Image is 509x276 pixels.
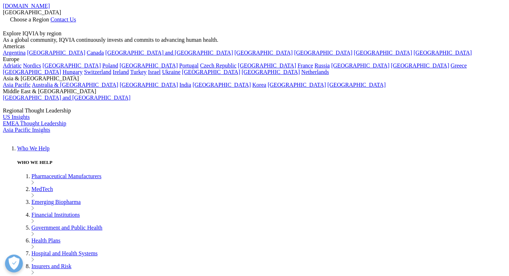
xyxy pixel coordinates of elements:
[120,62,178,69] a: [GEOGRAPHIC_DATA]
[179,82,191,88] a: India
[234,50,293,56] a: [GEOGRAPHIC_DATA]
[102,62,118,69] a: Poland
[200,62,236,69] a: Czech Republic
[3,82,31,88] a: Asia Pacific
[328,82,386,88] a: [GEOGRAPHIC_DATA]
[27,50,85,56] a: [GEOGRAPHIC_DATA]
[113,69,129,75] a: Ireland
[3,30,506,37] div: Explore IQVIA by region
[301,69,329,75] a: Netherlands
[84,69,111,75] a: Switzerland
[105,50,233,56] a: [GEOGRAPHIC_DATA] and [GEOGRAPHIC_DATA]
[32,82,118,88] a: Australia & [GEOGRAPHIC_DATA]
[10,16,49,22] span: Choose a Region
[87,50,104,56] a: Canada
[3,62,21,69] a: Adriatic
[3,114,30,120] a: US Insights
[3,69,61,75] a: [GEOGRAPHIC_DATA]
[331,62,389,69] a: [GEOGRAPHIC_DATA]
[50,16,76,22] a: Contact Us
[148,69,161,75] a: Israel
[43,62,101,69] a: [GEOGRAPHIC_DATA]
[63,69,83,75] a: Hungary
[3,107,506,114] div: Regional Thought Leadership
[315,62,330,69] a: Russia
[193,82,251,88] a: [GEOGRAPHIC_DATA]
[268,82,326,88] a: [GEOGRAPHIC_DATA]
[17,145,50,151] a: Who We Help
[3,127,50,133] a: Asia Pacific Insights
[450,62,466,69] a: Greece
[17,160,506,165] h5: WHO WE HELP
[391,62,449,69] a: [GEOGRAPHIC_DATA]
[31,237,60,244] a: Health Plans
[179,62,199,69] a: Portugal
[31,186,53,192] a: MedTech
[31,225,103,231] a: Government and Public Health
[31,199,81,205] a: Emerging Biopharma
[31,173,101,179] a: Pharmaceutical Manufacturers
[23,62,41,69] a: Nordics
[3,37,506,43] div: As a global community, IQVIA continuously invests and commits to advancing human health.
[3,9,506,16] div: [GEOGRAPHIC_DATA]
[120,82,178,88] a: [GEOGRAPHIC_DATA]
[3,43,506,50] div: Americas
[5,255,23,272] button: Abrir preferencias
[238,62,296,69] a: [GEOGRAPHIC_DATA]
[31,250,98,256] a: Hospital and Health Systems
[3,50,26,56] a: Argentina
[354,50,412,56] a: [GEOGRAPHIC_DATA]
[298,62,313,69] a: France
[3,3,50,9] a: [DOMAIN_NAME]
[3,56,506,62] div: Europe
[130,69,147,75] a: Turkey
[182,69,240,75] a: [GEOGRAPHIC_DATA]
[162,69,181,75] a: Ukraine
[414,50,472,56] a: [GEOGRAPHIC_DATA]
[3,88,506,95] div: Middle East & [GEOGRAPHIC_DATA]
[294,50,352,56] a: [GEOGRAPHIC_DATA]
[31,212,80,218] a: Financial Institutions
[3,75,506,82] div: Asia & [GEOGRAPHIC_DATA]
[241,69,300,75] a: [GEOGRAPHIC_DATA]
[3,95,130,101] a: [GEOGRAPHIC_DATA] and [GEOGRAPHIC_DATA]
[31,263,71,269] a: Insurers and Risk
[3,120,66,126] a: EMEA Thought Leadership
[252,82,266,88] a: Korea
